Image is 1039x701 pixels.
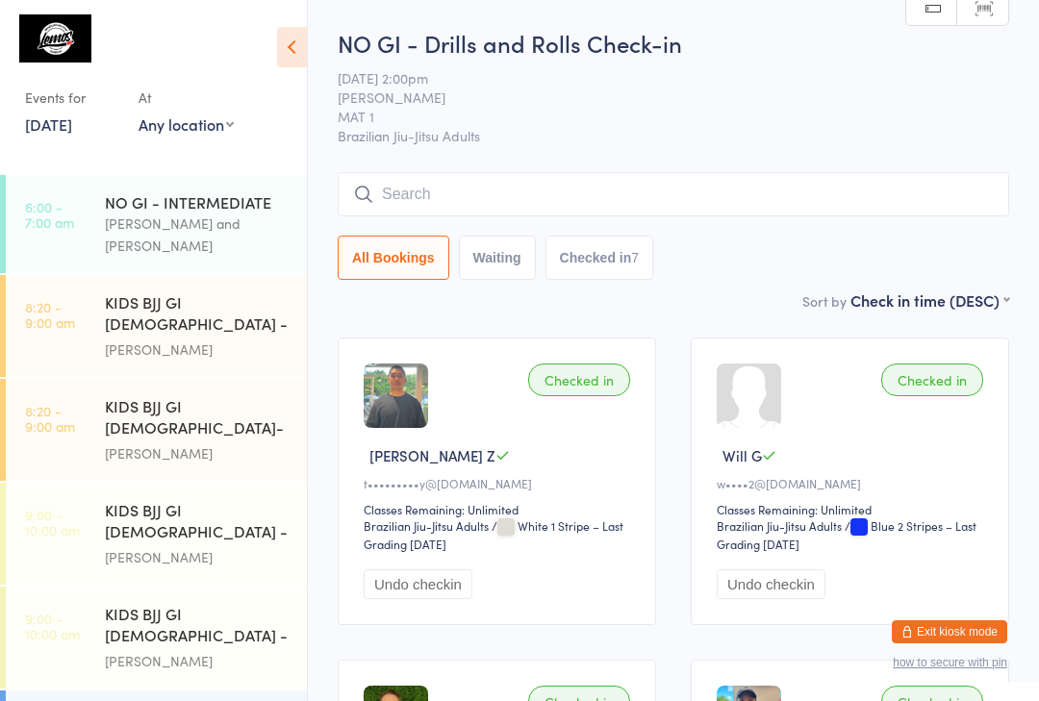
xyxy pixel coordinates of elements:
span: [PERSON_NAME] [338,88,979,107]
label: Sort by [802,291,847,311]
button: Checked in7 [545,236,654,280]
time: 8:20 - 9:00 am [25,299,75,330]
time: 9:00 - 10:00 am [25,507,80,538]
button: All Bookings [338,236,449,280]
button: Undo checkin [364,569,472,599]
a: 9:00 -10:00 amKIDS BJJ GI [DEMOGRAPHIC_DATA] - Level 1[PERSON_NAME] [6,483,307,585]
button: how to secure with pin [893,656,1007,669]
div: [PERSON_NAME] [105,338,291,361]
span: [DATE] 2:00pm [338,68,979,88]
div: KIDS BJJ GI [DEMOGRAPHIC_DATA] - Level 1 [105,499,291,546]
time: 8:20 - 9:00 am [25,403,75,434]
a: [DATE] [25,113,72,135]
div: [PERSON_NAME] [105,546,291,568]
time: 6:00 - 7:00 am [25,199,74,230]
input: Search [338,172,1009,216]
img: image1744185102.png [364,363,428,428]
span: Brazilian Jiu-Jitsu Adults [338,126,1009,145]
div: KIDS BJJ GI [DEMOGRAPHIC_DATA]- Level 2 [105,395,291,442]
div: Check in time (DESC) [850,289,1009,311]
div: Any location [139,113,234,135]
span: [PERSON_NAME] Z [369,445,495,465]
div: [PERSON_NAME] [105,442,291,464]
a: 8:20 -9:00 amKIDS BJJ GI [DEMOGRAPHIC_DATA] - Level 1[PERSON_NAME] [6,275,307,377]
div: Events for [25,82,119,113]
h2: NO GI - Drills and Rolls Check-in [338,27,1009,59]
button: Exit kiosk mode [892,620,1007,643]
div: Checked in [528,363,630,396]
a: 9:00 -10:00 amKIDS BJJ GI [DEMOGRAPHIC_DATA] - Level 2[PERSON_NAME] [6,587,307,688]
div: 7 [631,250,639,265]
div: w••••2@[DOMAIN_NAME] [717,475,989,491]
div: [PERSON_NAME] [105,650,291,672]
div: Brazilian Jiu-Jitsu Adults [717,517,842,534]
div: At [139,82,234,113]
img: Lemos Brazilian Jiu-Jitsu [19,14,91,63]
div: t•••••••••y@[DOMAIN_NAME] [364,475,636,491]
div: KIDS BJJ GI [DEMOGRAPHIC_DATA] - Level 2 [105,603,291,650]
div: Checked in [881,363,983,396]
div: KIDS BJJ GI [DEMOGRAPHIC_DATA] - Level 1 [105,291,291,338]
div: [PERSON_NAME] and [PERSON_NAME] [105,213,291,257]
button: Waiting [459,236,536,280]
span: Will G [722,445,762,465]
button: Undo checkin [717,569,825,599]
a: 6:00 -7:00 amNO GI - INTERMEDIATE[PERSON_NAME] and [PERSON_NAME] [6,175,307,273]
div: Classes Remaining: Unlimited [717,501,989,517]
a: 8:20 -9:00 amKIDS BJJ GI [DEMOGRAPHIC_DATA]- Level 2[PERSON_NAME] [6,379,307,481]
div: Classes Remaining: Unlimited [364,501,636,517]
div: NO GI - INTERMEDIATE [105,191,291,213]
span: MAT 1 [338,107,979,126]
time: 9:00 - 10:00 am [25,611,80,641]
div: Brazilian Jiu-Jitsu Adults [364,517,489,534]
